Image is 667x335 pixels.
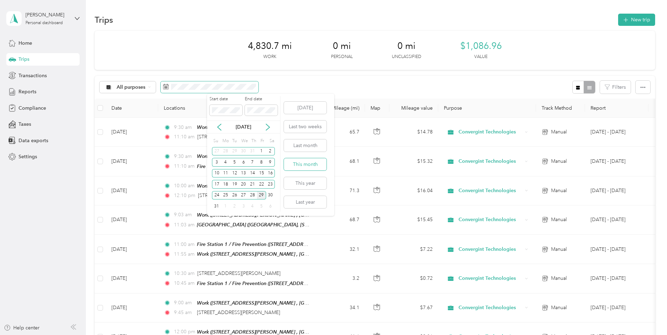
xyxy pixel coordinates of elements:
[197,163,315,169] span: Fire Station 1 / Fire Prevention ([STREET_ADDRESS])
[230,147,239,156] div: 29
[197,212,401,218] span: Work ([STREET_ADDRESS][PERSON_NAME] , [GEOGRAPHIC_DATA], [GEOGRAPHIC_DATA])
[221,136,229,146] div: Mo
[248,202,257,211] div: 4
[19,104,46,112] span: Compliance
[248,147,257,156] div: 31
[551,158,567,165] span: Manual
[585,205,648,235] td: Aug 1 - 31, 2025
[174,211,194,219] span: 9:03 am
[197,329,401,335] span: Work ([STREET_ADDRESS][PERSON_NAME] , [GEOGRAPHIC_DATA], [GEOGRAPHIC_DATA])
[198,192,281,198] span: [STREET_ADDRESS][PERSON_NAME]
[319,264,365,293] td: 3.2
[551,246,567,253] span: Manual
[221,180,230,189] div: 18
[174,241,194,248] span: 11:00 am
[266,158,275,167] div: 9
[397,41,416,52] span: 0 mi
[585,235,648,264] td: Aug 1 - 31, 2025
[474,54,488,60] p: Value
[239,202,248,211] div: 3
[460,41,502,52] span: $1,086.96
[389,147,438,176] td: $15.32
[459,187,522,195] span: Convergint Technologies
[212,191,221,200] div: 24
[212,136,219,146] div: Su
[284,102,327,114] button: [DATE]
[284,121,327,133] button: Last two weeks
[266,147,275,156] div: 2
[263,54,276,60] p: Work
[174,279,194,287] span: 10:45 am
[618,14,655,26] button: New trip
[257,202,266,211] div: 5
[197,153,401,159] span: Work ([STREET_ADDRESS][PERSON_NAME] , [GEOGRAPHIC_DATA], [GEOGRAPHIC_DATA])
[266,180,275,189] div: 23
[106,205,158,235] td: [DATE]
[197,124,401,130] span: Work ([STREET_ADDRESS][PERSON_NAME] , [GEOGRAPHIC_DATA], [GEOGRAPHIC_DATA])
[248,191,257,200] div: 28
[284,158,327,170] button: This month
[245,96,278,102] label: End date
[266,169,275,178] div: 16
[257,158,266,167] div: 8
[174,192,195,199] span: 12:10 pm
[174,153,194,160] span: 9:30 am
[197,270,280,276] span: [STREET_ADDRESS][PERSON_NAME]
[628,296,667,335] iframe: Everlance-gr Chat Button Frame
[221,158,230,167] div: 4
[257,147,266,156] div: 1
[284,196,327,208] button: Last year
[231,136,238,146] div: Tu
[585,293,648,322] td: Aug 1 - 31, 2025
[266,191,275,200] div: 30
[268,136,275,146] div: Sa
[551,187,567,195] span: Manual
[389,176,438,205] td: $16.04
[459,246,522,253] span: Convergint Technologies
[438,99,536,118] th: Purpose
[197,134,242,140] span: [STREET_ADDRESS]
[106,118,158,147] td: [DATE]
[106,147,158,176] td: [DATE]
[257,191,266,200] div: 29
[284,139,327,152] button: Last month
[25,21,63,25] div: Personal dashboard
[551,216,567,224] span: Manual
[197,300,401,306] span: Work ([STREET_ADDRESS][PERSON_NAME] , [GEOGRAPHIC_DATA], [GEOGRAPHIC_DATA])
[4,324,39,332] button: Help center
[257,180,266,189] div: 22
[212,147,221,156] div: 27
[95,16,113,23] h1: Trips
[239,180,248,189] div: 20
[319,235,365,264] td: 32.1
[248,169,257,178] div: 14
[257,169,266,178] div: 15
[19,39,32,47] span: Home
[319,118,365,147] td: 65.7
[174,124,194,131] span: 9:30 am
[158,99,319,118] th: Locations
[331,54,353,60] p: Personal
[19,88,36,95] span: Reports
[333,41,351,52] span: 0 mi
[197,251,401,257] span: Work ([STREET_ADDRESS][PERSON_NAME] , [GEOGRAPHIC_DATA], [GEOGRAPHIC_DATA])
[174,162,194,170] span: 11:10 am
[19,56,29,63] span: Trips
[389,264,438,293] td: $0.72
[174,299,194,307] span: 9:00 am
[259,136,266,146] div: Fr
[365,99,389,118] th: Map
[230,191,239,200] div: 26
[221,191,230,200] div: 25
[248,180,257,189] div: 21
[197,241,315,247] span: Fire Station 1 / Fire Prevention ([STREET_ADDRESS])
[212,158,221,167] div: 3
[212,169,221,178] div: 10
[585,264,648,293] td: Aug 1 - 31, 2025
[459,216,522,224] span: Convergint Technologies
[229,123,258,131] p: [DATE]
[389,293,438,322] td: $7.67
[551,275,567,282] span: Manual
[389,99,438,118] th: Mileage value
[19,121,31,128] span: Taxes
